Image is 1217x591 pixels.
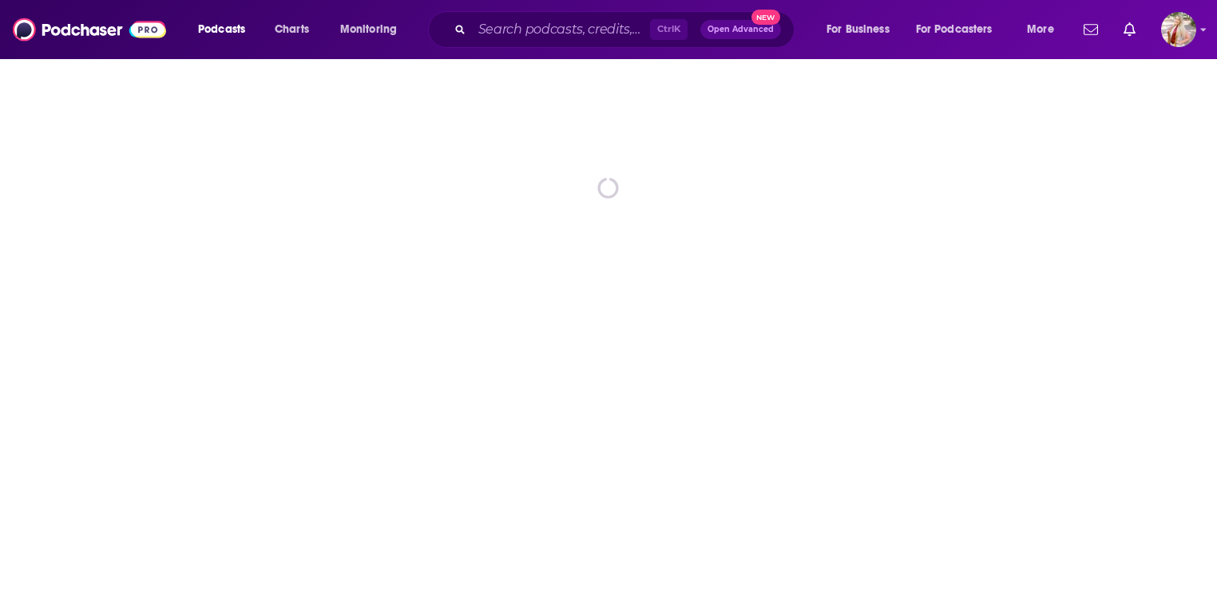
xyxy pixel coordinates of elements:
[1117,16,1142,43] a: Show notifications dropdown
[827,18,890,41] span: For Business
[1161,12,1196,47] span: Logged in as kmccue
[650,19,688,40] span: Ctrl K
[198,18,245,41] span: Podcasts
[916,18,993,41] span: For Podcasters
[1027,18,1054,41] span: More
[340,18,397,41] span: Monitoring
[906,17,1016,42] button: open menu
[708,26,774,34] span: Open Advanced
[1077,16,1104,43] a: Show notifications dropdown
[1161,12,1196,47] img: User Profile
[275,18,309,41] span: Charts
[472,17,650,42] input: Search podcasts, credits, & more...
[1161,12,1196,47] button: Show profile menu
[264,17,319,42] a: Charts
[751,10,780,25] span: New
[187,17,266,42] button: open menu
[815,17,910,42] button: open menu
[329,17,418,42] button: open menu
[700,20,781,39] button: Open AdvancedNew
[443,11,810,48] div: Search podcasts, credits, & more...
[13,14,166,45] img: Podchaser - Follow, Share and Rate Podcasts
[1016,17,1074,42] button: open menu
